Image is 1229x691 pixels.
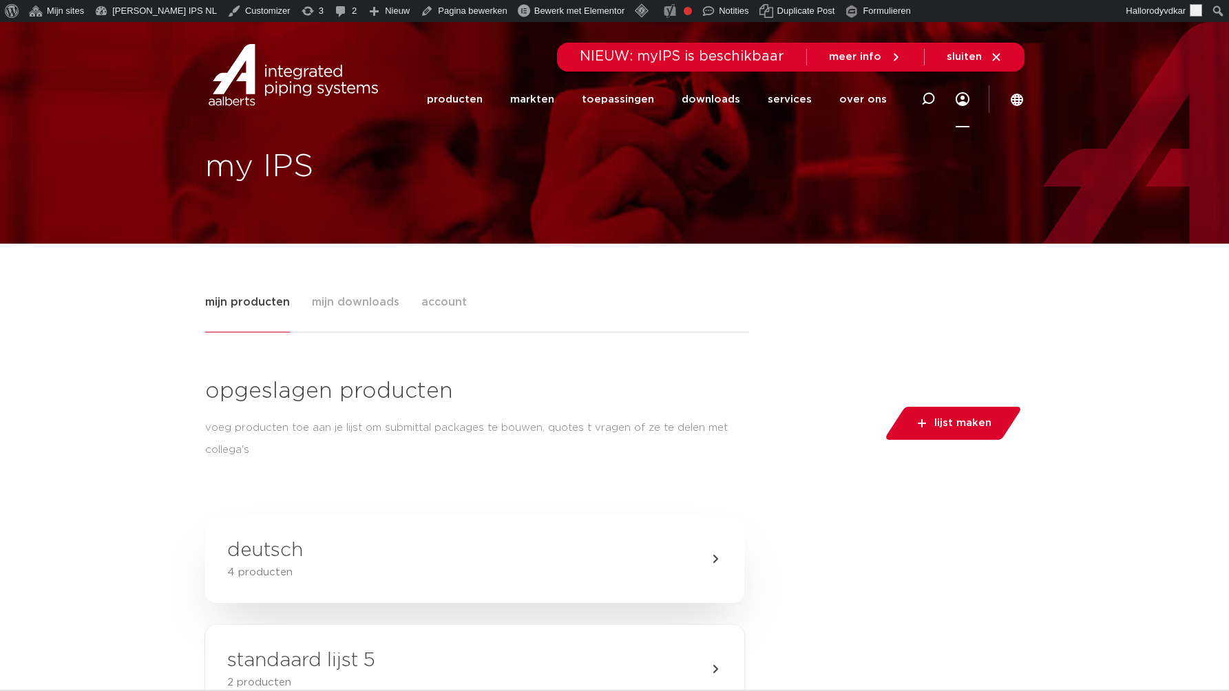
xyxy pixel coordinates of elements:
span: Bewerk met Elementor [534,6,625,16]
span: lijst maken [934,412,991,434]
div: Focus keyphrase niet ingevuld [684,7,692,15]
h3: deutsch [227,537,303,564]
a: meer info [829,51,902,63]
span: meer info [829,52,881,62]
a: sluiten [947,51,1002,63]
nav: Menu [427,72,887,127]
p: 2 producten [227,674,375,691]
a: deutsch 4 producten [205,515,744,603]
span: rodyvdkar [1146,6,1186,16]
span: mijn downloads [312,288,399,316]
a: toepassingen [582,72,654,127]
span: mijn producten [205,288,290,316]
span: NIEUW: myIPS is beschikbaar [580,50,784,63]
a: downloads [682,72,740,127]
h1: my IPS [205,145,608,189]
a: markten [510,72,554,127]
a: producten [427,72,483,127]
span: account [421,288,467,316]
p: 4 producten [227,564,303,581]
: my IPS [956,72,969,127]
h3: opgeslagen producten [205,376,744,406]
button: lijst maken [884,407,1023,440]
span: sluiten [947,52,982,62]
a: services [768,72,812,127]
h3: standaard lijst 5 [227,647,375,674]
p: voeg producten toe aan je lijst om submittal packages te bouwen, quotes t vragen of ze te delen m... [205,417,744,461]
a: over ons [839,72,887,127]
nav: Menu [956,72,969,127]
